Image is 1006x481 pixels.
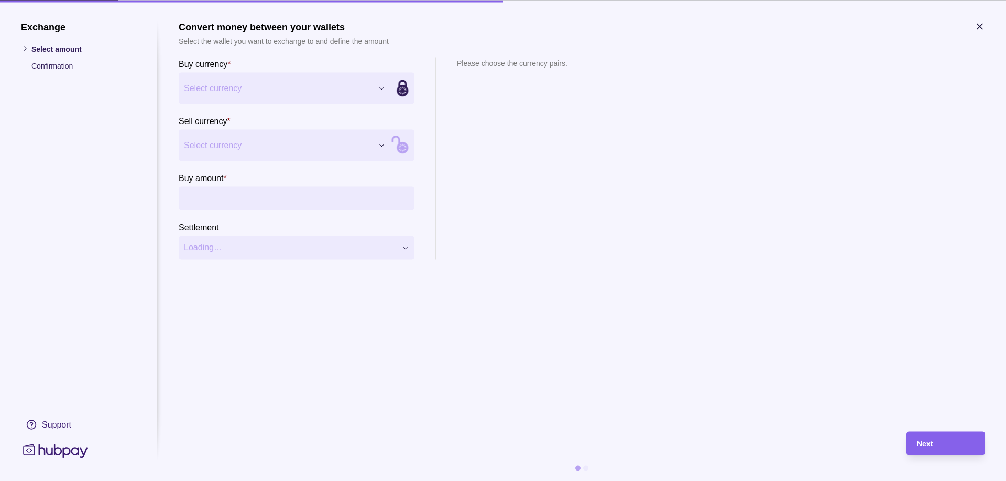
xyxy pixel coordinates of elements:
[31,60,136,71] p: Confirmation
[179,116,227,125] p: Sell currency
[21,21,136,32] h1: Exchange
[205,186,409,210] input: amount
[179,35,389,47] p: Select the wallet you want to exchange to and define the amount
[179,57,231,70] label: Buy currency
[179,59,227,68] p: Buy currency
[906,431,985,455] button: Next
[179,114,231,127] label: Sell currency
[179,21,389,32] h1: Convert money between your wallets
[179,222,218,231] p: Settlement
[179,220,218,233] label: Settlement
[179,171,227,184] label: Buy amount
[31,43,136,54] p: Select amount
[21,413,136,435] a: Support
[179,173,223,182] p: Buy amount
[42,419,71,430] div: Support
[457,57,567,69] p: Please choose the currency pairs.
[917,440,933,448] span: Next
